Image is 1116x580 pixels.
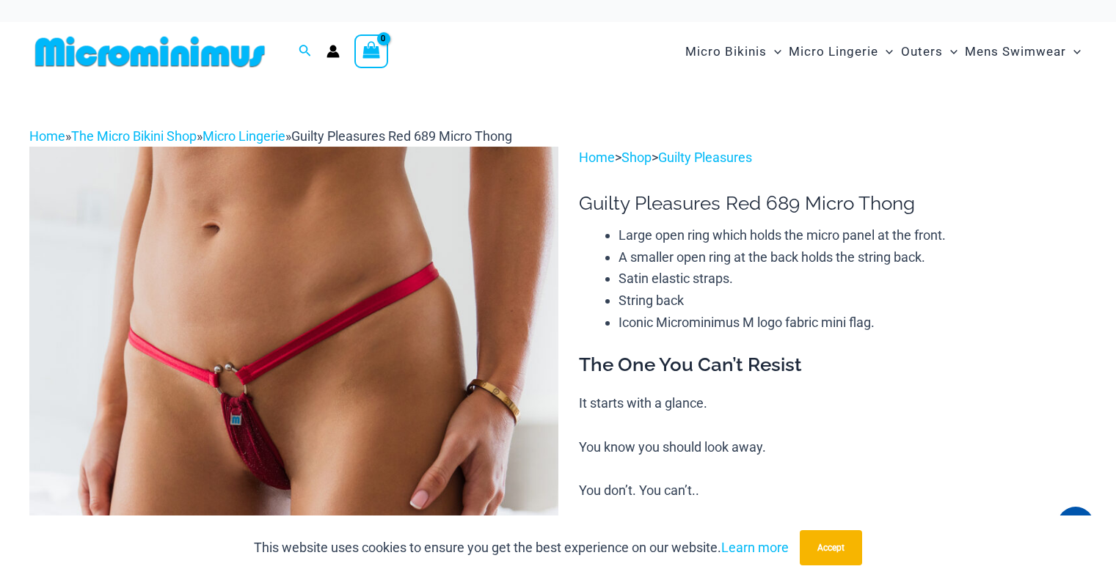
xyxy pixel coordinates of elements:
h3: The One You Can’t Resist [579,353,1087,378]
a: The Micro Bikini Shop [71,128,197,144]
p: This website uses cookies to ensure you get the best experience on our website. [254,537,789,559]
h1: Guilty Pleasures Red 689 Micro Thong [579,192,1087,215]
a: Guilty Pleasures [658,150,752,165]
li: String back [619,290,1087,312]
button: Accept [800,530,862,565]
span: Menu Toggle [1066,33,1081,70]
span: Outers [901,33,943,70]
span: Mens Swimwear [965,33,1066,70]
a: Account icon link [327,45,340,58]
img: MM SHOP LOGO FLAT [29,35,271,68]
span: Micro Bikinis [685,33,767,70]
a: Shop [621,150,652,165]
a: Learn more [721,540,789,555]
a: Micro BikinisMenu ToggleMenu Toggle [682,29,785,74]
span: » » » [29,128,512,144]
li: Large open ring which holds the micro panel at the front. [619,224,1087,246]
span: Micro Lingerie [789,33,878,70]
a: Micro LingerieMenu ToggleMenu Toggle [785,29,897,74]
span: Menu Toggle [943,33,958,70]
a: Mens SwimwearMenu ToggleMenu Toggle [961,29,1084,74]
a: OutersMenu ToggleMenu Toggle [897,29,961,74]
p: > > [579,147,1087,169]
span: Menu Toggle [767,33,781,70]
span: Guilty Pleasures Red 689 Micro Thong [291,128,512,144]
a: Home [579,150,615,165]
a: Micro Lingerie [203,128,285,144]
nav: Site Navigation [679,27,1087,76]
a: Search icon link [299,43,312,61]
span: Menu Toggle [878,33,893,70]
li: Iconic Microminimus M logo fabric mini flag. [619,312,1087,334]
a: Home [29,128,65,144]
li: A smaller open ring at the back holds the string back. [619,246,1087,268]
a: View Shopping Cart, empty [354,34,388,68]
li: Satin elastic straps. [619,268,1087,290]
